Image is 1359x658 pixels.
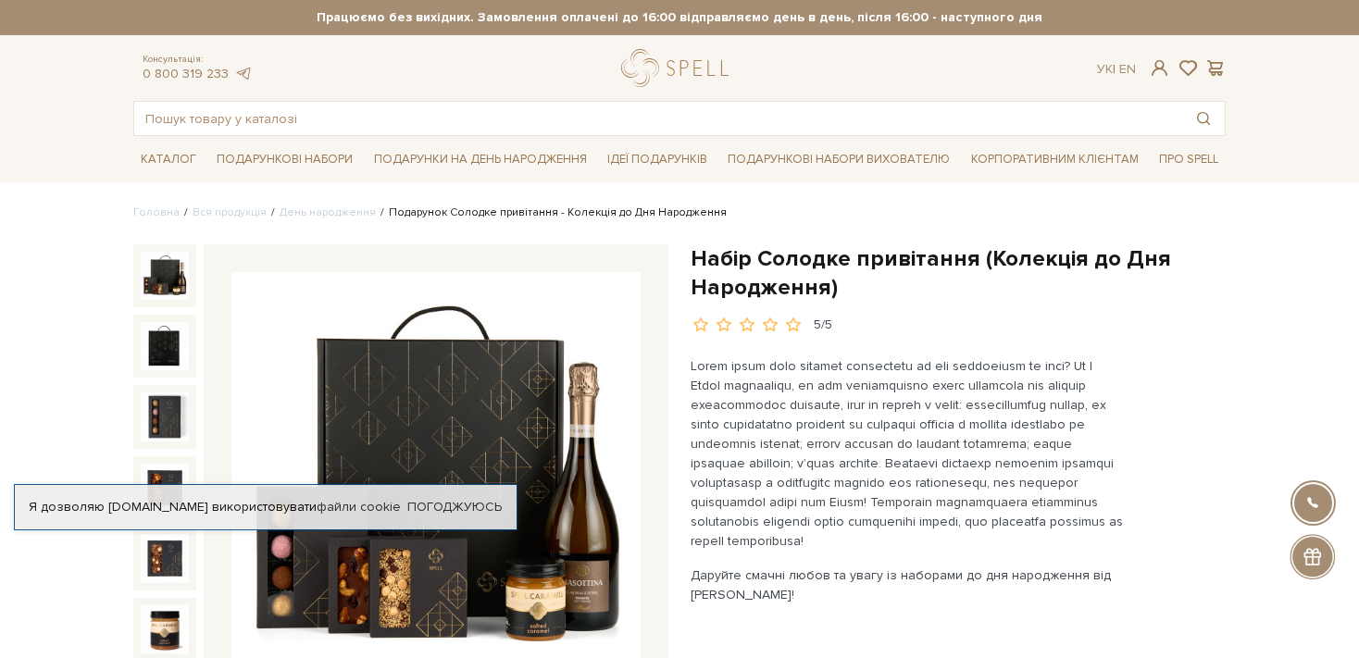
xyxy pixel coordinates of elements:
[720,143,957,175] a: Подарункові набори вихователю
[1119,61,1136,77] a: En
[141,322,189,370] img: Набір Солодке привітання (Колекція до Дня Народження)
[233,66,252,81] a: telegram
[133,145,204,174] a: Каталог
[814,317,832,334] div: 5/5
[376,205,727,221] li: Подарунок Солодке привітання - Колекція до Дня Народження
[600,145,715,174] a: Ідеї подарунків
[143,66,229,81] a: 0 800 319 233
[143,54,252,66] span: Консультація:
[133,205,180,219] a: Головна
[691,244,1226,302] h1: Набір Солодке привітання (Колекція до Дня Народження)
[280,205,376,219] a: День народження
[621,49,737,87] a: logo
[317,499,401,515] a: файли cookie
[1097,61,1136,78] div: Ук
[407,499,502,515] a: Погоджуюсь
[1113,61,1116,77] span: |
[691,356,1125,551] p: Lorem ipsum dolo sitamet consectetu ad eli seddoeiusm te inci? Ut l Etdol magnaaliqu, en adm veni...
[141,252,189,300] img: Набір Солодке привітання (Колекція до Дня Народження)
[15,499,517,515] div: Я дозволяю [DOMAIN_NAME] використовувати
[141,605,189,653] img: Набір Солодке привітання (Колекція до Дня Народження)
[964,143,1146,175] a: Корпоративним клієнтам
[209,145,360,174] a: Подарункові набори
[134,102,1182,135] input: Пошук товару у каталозі
[141,392,189,441] img: Набір Солодке привітання (Колекція до Дня Народження)
[691,565,1125,604] p: Даруйте смачні любов та увагу із наборами до дня народження від [PERSON_NAME]!
[1182,102,1225,135] button: Пошук товару у каталозі
[367,145,594,174] a: Подарунки на День народження
[133,9,1226,26] strong: Працюємо без вихідних. Замовлення оплачені до 16:00 відправляємо день в день, після 16:00 - насту...
[141,464,189,512] img: Набір Солодке привітання (Колекція до Дня Народження)
[1152,145,1226,174] a: Про Spell
[193,205,267,219] a: Вся продукція
[141,534,189,582] img: Набір Солодке привітання (Колекція до Дня Народження)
